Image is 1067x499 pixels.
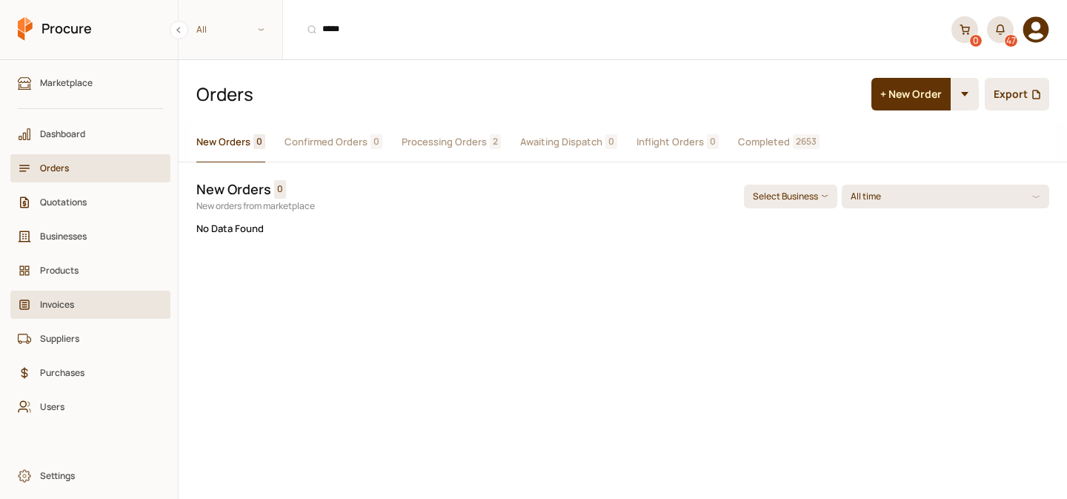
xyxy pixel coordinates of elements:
[793,134,820,149] span: 2653
[10,188,170,217] a: Quotations
[40,161,151,175] span: Orders
[196,22,207,36] span: All
[871,78,951,110] button: + New Order
[520,134,602,150] span: Awaiting Dispatch
[842,185,1049,208] button: All time
[40,263,151,277] span: Products
[10,120,170,148] a: Dashboard
[40,127,151,141] span: Dashboard
[274,180,286,199] span: 0
[196,222,1049,235] p: No Data Found
[292,11,943,48] input: Products, Businesses, Users, Suppliers, Orders, and Purchases
[40,297,151,311] span: Invoices
[179,17,282,42] span: All
[10,291,170,319] a: Invoices
[1005,35,1017,47] div: 47
[253,134,265,149] span: 0
[10,222,170,251] a: Businesses
[10,359,170,387] a: Purchases
[738,134,790,150] span: Completed
[196,134,250,150] span: New Orders
[636,134,704,150] span: Inflight Orders
[40,400,151,414] span: Users
[10,69,170,97] a: Marketplace
[40,229,151,243] span: Businesses
[40,366,151,380] span: Purchases
[605,134,617,149] span: 0
[10,462,170,490] a: Settings
[370,134,382,149] span: 0
[10,325,170,353] a: Suppliers
[851,189,884,203] p: All time
[10,393,170,421] a: Users
[40,195,151,209] span: Quotations
[40,331,151,346] span: Suppliers
[18,17,92,42] a: Procure
[707,134,719,149] span: 0
[987,16,1014,43] button: 47
[285,134,368,150] span: Confirmed Orders
[10,257,170,285] a: Products
[40,76,151,90] span: Marketplace
[402,134,487,150] span: Processing Orders
[490,134,501,149] span: 2
[744,185,837,208] button: Select Business
[970,35,982,47] div: 0
[196,199,732,213] p: New orders from marketplace
[196,82,860,107] h1: Orders
[196,180,271,199] h2: New Orders
[41,19,92,38] span: Procure
[40,469,151,483] span: Settings
[985,78,1049,110] button: Export
[951,16,978,43] a: 0
[10,154,170,182] a: Orders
